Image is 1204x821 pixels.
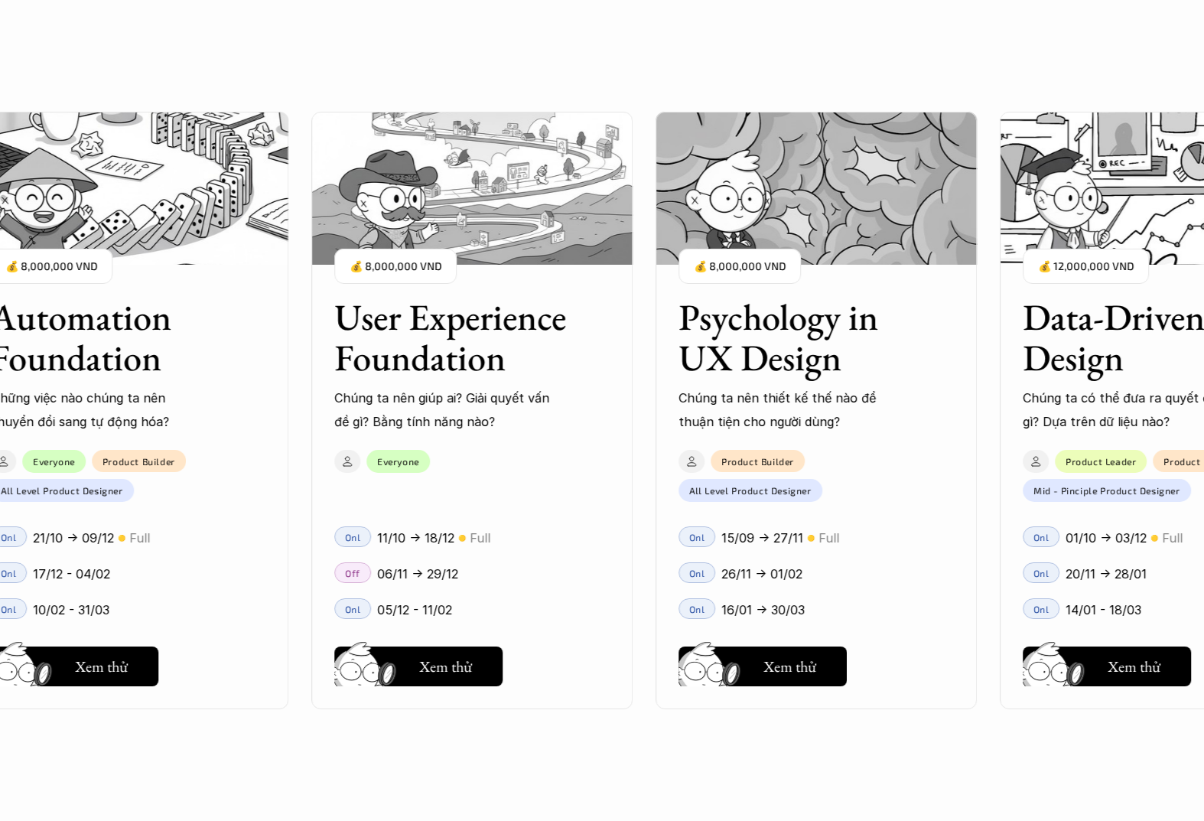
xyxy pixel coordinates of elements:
[721,456,794,467] p: Product Builder
[334,647,503,686] button: Xem thử
[763,656,816,677] h5: Xem thử
[1038,256,1134,277] p: 💰 12,000,000 VND
[1162,526,1183,549] p: Full
[345,532,361,542] p: Onl
[694,256,786,277] p: 💰 8,000,000 VND
[345,568,360,578] p: Off
[334,386,556,433] p: Chúng ta nên giúp ai? Giải quyết vấn đề gì? Bằng tính năng nào?
[1066,598,1141,621] p: 14/01 - 18/03
[721,526,803,549] p: 15/09 -> 27/11
[419,656,472,677] h5: Xem thử
[1033,532,1049,542] p: Onl
[678,640,847,686] a: Xem thử
[470,526,490,549] p: Full
[377,456,419,467] p: Everyone
[377,562,458,585] p: 06/11 -> 29/12
[818,526,839,549] p: Full
[1150,533,1158,544] p: 🟡
[807,533,815,544] p: 🟡
[721,562,802,585] p: 26/11 -> 01/02
[350,256,441,277] p: 💰 8,000,000 VND
[334,297,571,378] h3: User Experience Foundation
[1066,456,1136,467] p: Product Leader
[1023,640,1191,686] a: Xem thử
[689,568,705,578] p: Onl
[1066,526,1147,549] p: 01/10 -> 03/12
[689,532,705,542] p: Onl
[721,598,805,621] p: 16/01 -> 30/03
[1033,604,1049,614] p: Onl
[1033,485,1180,496] p: Mid - Pinciple Product Designer
[678,386,900,433] p: Chúng ta nên thiết kế thế nào để thuận tiện cho người dùng?
[689,604,705,614] p: Onl
[1108,656,1160,677] h5: Xem thử
[689,485,812,496] p: All Level Product Designer
[334,640,503,686] a: Xem thử
[1023,647,1191,686] button: Xem thử
[458,533,466,544] p: 🟡
[377,598,452,621] p: 05/12 - 11/02
[678,297,916,378] h3: Psychology in UX Design
[377,526,454,549] p: 11/10 -> 18/12
[345,604,361,614] p: Onl
[1033,568,1049,578] p: Onl
[678,647,847,686] button: Xem thử
[1066,562,1147,585] p: 20/11 -> 28/01
[103,456,175,467] p: Product Builder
